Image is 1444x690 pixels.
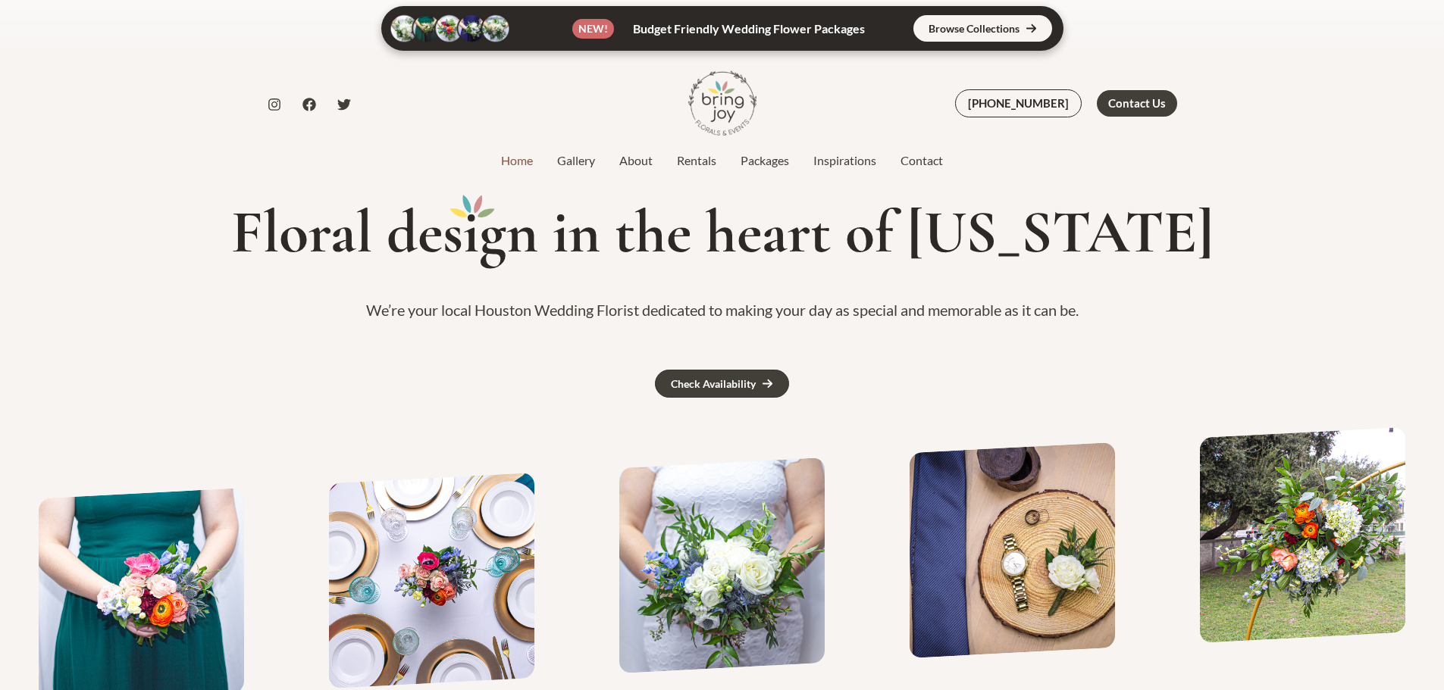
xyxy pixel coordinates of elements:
a: Packages [728,151,801,170]
p: We’re your local Houston Wedding Florist dedicated to making your day as special and memorable as... [18,296,1426,324]
mark: i [463,199,479,266]
a: Contact [888,151,955,170]
nav: Site Navigation [489,149,955,172]
a: Inspirations [801,151,888,170]
a: Rentals [665,151,728,170]
h1: Floral des gn in the heart of [US_STATE] [18,199,1426,266]
a: About [607,151,665,170]
img: Bring Joy [688,69,756,137]
a: Home [489,151,545,170]
a: [PHONE_NUMBER] [955,89,1082,117]
div: Check Availability [671,379,756,389]
a: Facebook [302,98,316,111]
a: Check Availability [655,370,789,398]
a: Contact Us [1097,90,1177,117]
a: Instagram [268,98,281,111]
a: Twitter [337,98,351,111]
a: Gallery [545,151,607,170]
